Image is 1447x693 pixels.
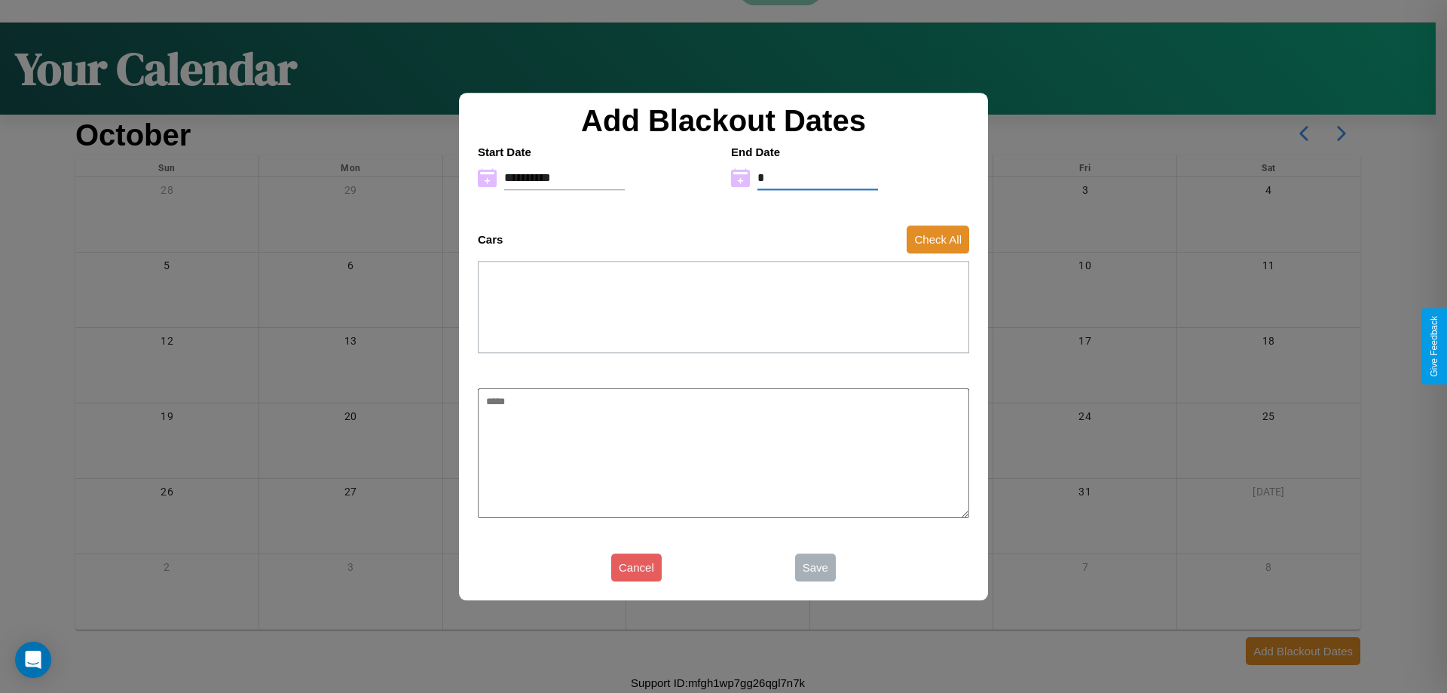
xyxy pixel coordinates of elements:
[1429,316,1439,377] div: Give Feedback
[731,146,969,158] h4: End Date
[611,553,662,581] button: Cancel
[470,104,977,138] h2: Add Blackout Dates
[15,642,51,678] div: Open Intercom Messenger
[907,225,969,253] button: Check All
[478,233,503,246] h4: Cars
[795,553,836,581] button: Save
[478,146,716,158] h4: Start Date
